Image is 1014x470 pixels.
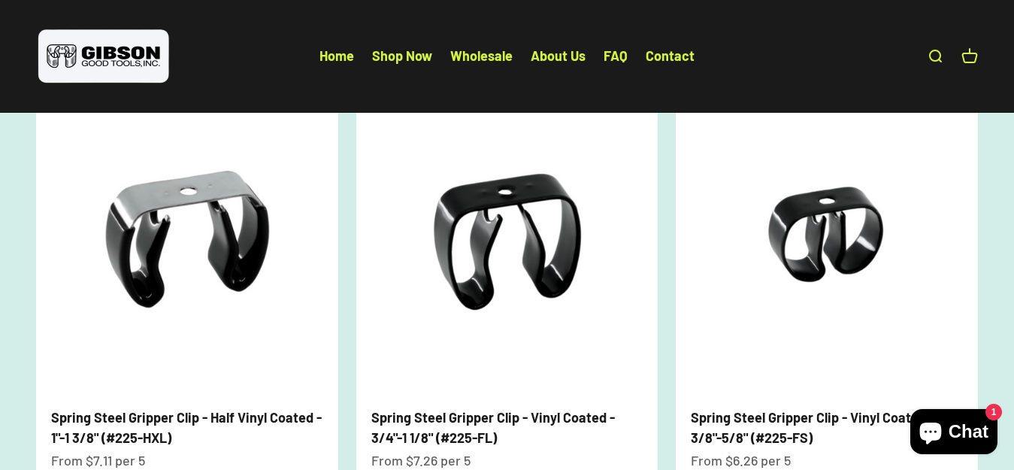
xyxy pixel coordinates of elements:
a: Spring Steel Gripper Clip - Vinyl Coated - 3/4"-1 1/8" (#225-FL) [371,409,615,446]
a: Home [319,47,354,64]
a: About Us [531,47,586,64]
a: Spring Steel Gripper Clip - Vinyl Coated - 3/8"-5/8" (#225-FS) [691,409,934,446]
a: Wholesale [450,47,513,64]
a: Spring Steel Gripper Clip - Half Vinyl Coated - 1"-1 3/8" (#225-HXL) [51,409,322,446]
a: Shop Now [372,47,432,64]
a: FAQ [604,47,628,64]
inbox-online-store-chat: Shopify online store chat [906,409,1002,458]
a: Contact [646,47,695,64]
